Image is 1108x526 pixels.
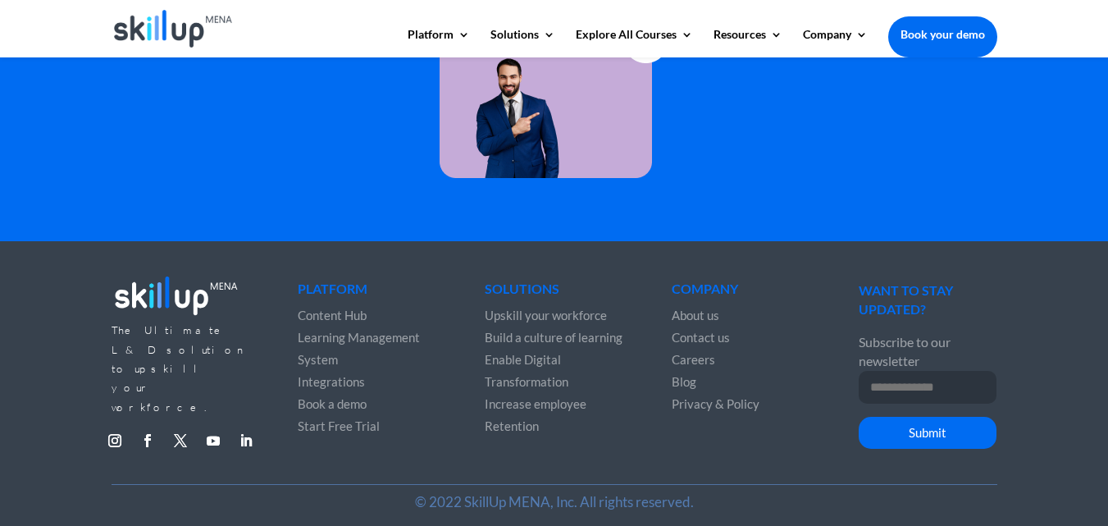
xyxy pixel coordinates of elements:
iframe: Chat Widget [835,349,1108,526]
a: Book a demo [298,396,367,411]
a: Privacy & Policy [672,396,759,411]
h4: Company [672,282,809,304]
a: Follow on Instagram [102,428,128,454]
a: Build a culture of learning [485,330,622,345]
a: Integrations [298,374,365,389]
a: Solutions [490,29,555,57]
h4: Solutions [485,282,622,304]
a: Resources [714,29,782,57]
a: Book your demo [888,16,997,53]
h4: Platform [298,282,435,304]
a: Follow on X [167,428,194,454]
a: Company [803,29,868,57]
a: Learning Management System [298,330,420,367]
a: Increase employee Retention [485,396,586,433]
a: Follow on Youtube [200,428,226,454]
img: Skillup Mena [114,10,233,48]
p: Subscribe to our newsletter [859,332,996,371]
p: © 2022 SkillUp MENA, Inc. All rights reserved. [112,492,997,511]
span: The Ultimate L&D solution to upskill your workforce. [112,323,247,414]
a: Explore All Courses [576,29,693,57]
img: footer_logo [112,271,241,319]
a: Content Hub [298,308,367,322]
a: Follow on Facebook [135,428,161,454]
a: Upskill your workforce [485,308,607,322]
a: Platform [408,29,470,57]
span: WANT TO STAY UPDATED? [859,282,953,317]
a: Enable Digital Transformation [485,352,568,389]
a: About us [672,308,719,322]
a: Careers [672,352,715,367]
a: Contact us [672,330,730,345]
a: Blog [672,374,696,389]
a: Start Free Trial [298,419,380,433]
a: Follow on LinkedIn [233,428,259,454]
